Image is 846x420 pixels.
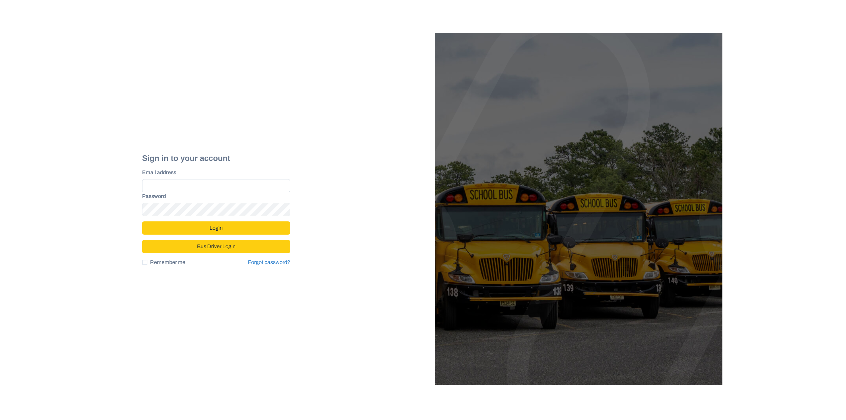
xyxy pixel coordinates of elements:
[248,259,290,265] a: Forgot password?
[150,258,185,266] span: Remember me
[142,192,286,200] label: Password
[248,258,290,266] a: Forgot password?
[142,241,290,246] a: Bus Driver Login
[435,33,722,387] img: Login Image
[142,169,286,176] label: Email address
[142,221,290,235] button: Login
[142,154,290,163] h2: Sign in to your account
[142,240,290,253] button: Bus Driver Login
